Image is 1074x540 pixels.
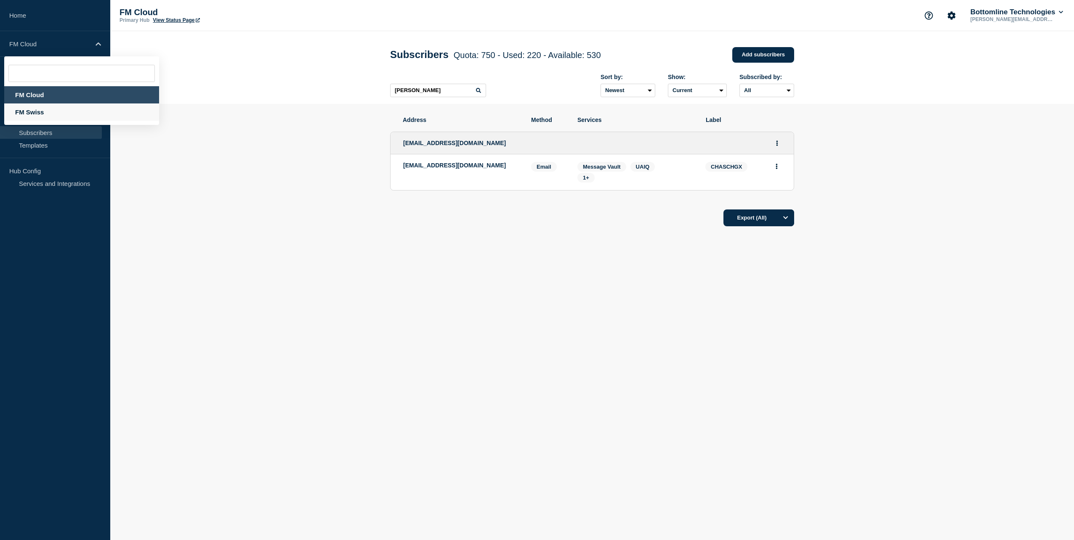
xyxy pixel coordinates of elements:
[454,50,601,60] span: Quota: 750 - Used: 220 - Available: 530
[577,116,693,123] span: Services
[583,175,589,181] span: 1+
[4,86,159,103] div: FM Cloud
[120,8,288,17] p: FM Cloud
[120,17,149,23] p: Primary Hub
[706,116,782,123] span: Label
[601,84,655,97] select: Sort by
[153,17,199,23] a: View Status Page
[969,16,1056,22] p: [PERSON_NAME][EMAIL_ADDRESS][PERSON_NAME][DOMAIN_NAME]
[390,49,601,61] h1: Subscribers
[920,7,938,24] button: Support
[390,84,486,97] input: Search subscribers
[723,209,794,226] button: Export (All)
[739,84,794,97] select: Subscribed by
[943,7,960,24] button: Account settings
[531,116,565,123] span: Method
[636,164,650,170] span: UAIQ
[531,162,557,172] span: Email
[601,74,655,80] div: Sort by:
[4,103,159,121] div: FM Swiss
[705,162,747,172] span: CHASCHGX
[777,209,794,226] button: Options
[583,164,621,170] span: Message Vault
[732,47,794,63] a: Add subscribers
[403,162,518,169] p: [EMAIL_ADDRESS][DOMAIN_NAME]
[9,40,90,48] p: FM Cloud
[403,140,506,146] span: [EMAIL_ADDRESS][DOMAIN_NAME]
[969,8,1065,16] button: Bottomline Technologies
[668,74,727,80] div: Show:
[668,84,727,97] select: Deleted
[739,74,794,80] div: Subscribed by:
[403,116,518,123] span: Address
[772,137,782,150] button: Actions
[771,160,782,173] button: Actions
